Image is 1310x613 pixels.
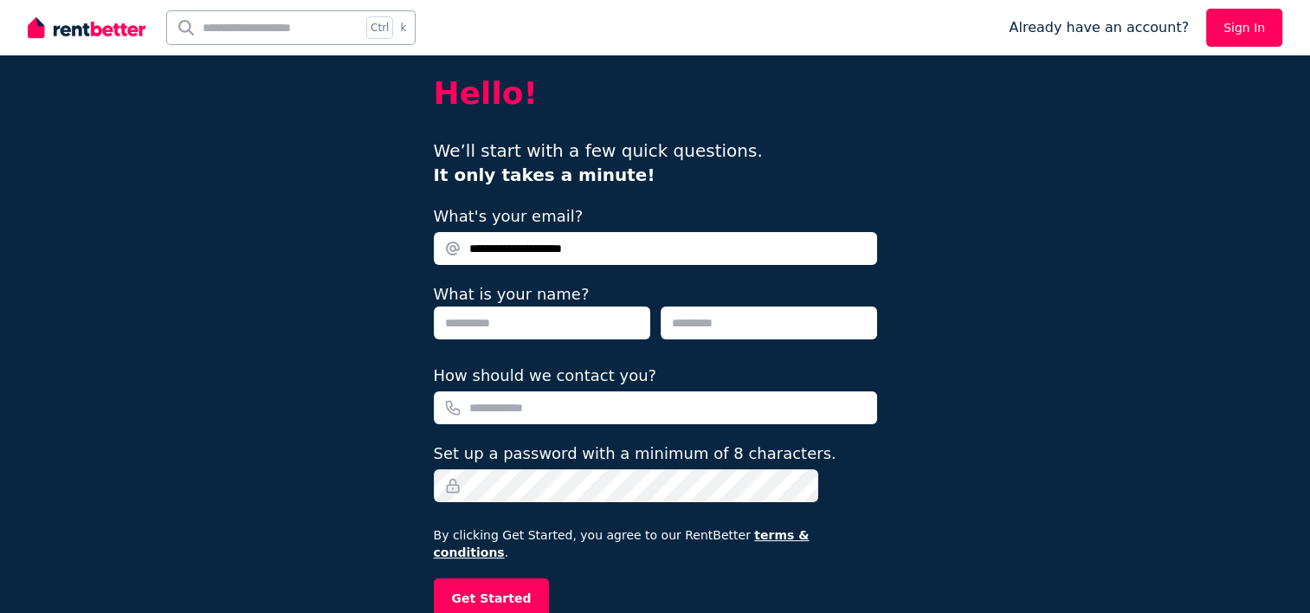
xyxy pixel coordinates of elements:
[434,285,590,303] label: What is your name?
[434,442,836,466] label: Set up a password with a minimum of 8 characters.
[434,165,655,185] b: It only takes a minute!
[434,76,877,111] h2: Hello!
[366,16,393,39] span: Ctrl
[434,528,810,559] a: terms & conditions
[434,526,877,561] p: By clicking Get Started, you agree to our RentBetter .
[434,204,584,229] label: What's your email?
[28,15,145,41] img: RentBetter
[1206,9,1282,47] a: Sign In
[1009,17,1189,38] span: Already have an account?
[434,140,763,185] span: We’ll start with a few quick questions.
[400,21,406,35] span: k
[434,364,657,388] label: How should we contact you?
